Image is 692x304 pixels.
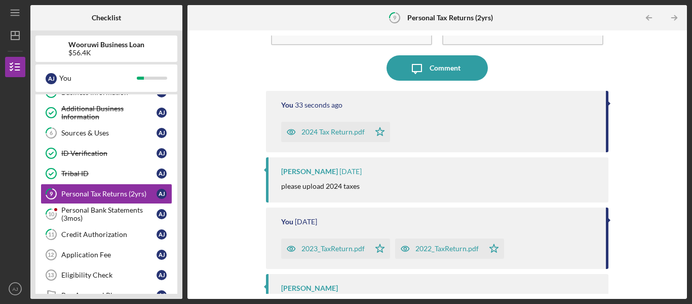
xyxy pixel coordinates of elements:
a: Tribal IDAJ [41,163,172,184]
tspan: 6 [50,130,53,137]
tspan: 9 [393,14,397,21]
tspan: 13 [48,272,54,278]
div: You [281,101,293,109]
div: Personal Bank Statements (3mos) [61,206,157,222]
div: A J [46,73,57,84]
a: 10Personal Bank Statements (3mos)AJ [41,204,172,224]
tspan: 12 [48,252,54,258]
div: 2023_TaxReturn.pdf [301,245,365,253]
div: 2022_TaxReturn.pdf [415,245,479,253]
div: [PERSON_NAME] [281,167,338,176]
div: You [59,70,137,87]
a: 12Application FeeAJ [41,245,172,265]
div: Credit Authorization [61,230,157,239]
div: Pre-Approval Phase [61,291,157,299]
b: Personal Tax Returns (2yrs) [407,14,493,22]
a: Additional Business InformationAJ [41,103,172,123]
a: 6Sources & UsesAJ [41,123,172,143]
div: Personal Tax Returns (2yrs) [61,190,157,198]
tspan: 11 [48,231,54,238]
div: Sources & Uses [61,129,157,137]
b: Checklist [92,14,121,22]
button: 2023_TaxReturn.pdf [281,239,390,259]
div: Application Fee [61,251,157,259]
time: 2025-08-27 04:09 [295,101,342,109]
div: A J [157,108,167,118]
time: 2025-08-19 21:13 [339,167,362,176]
div: Additional Business Information [61,105,157,121]
div: A J [157,128,167,138]
button: 2022_TaxReturn.pdf [395,239,504,259]
a: 11Credit AuthorizationAJ [41,224,172,245]
div: ID Verification [61,149,157,157]
div: A J [157,229,167,240]
tspan: 9 [50,191,53,197]
div: A J [157,189,167,199]
time: 2025-03-06 18:49 [295,218,317,226]
button: AJ [5,279,25,299]
div: $56.4K [68,49,144,57]
div: Eligibility Check [61,271,157,279]
a: 13Eligibility CheckAJ [41,265,172,285]
div: Tribal ID [61,170,157,178]
b: Wooruwi Business Loan [68,41,144,49]
div: A J [157,290,167,300]
tspan: 10 [48,211,55,218]
div: You [281,218,293,226]
a: ID VerificationAJ [41,143,172,163]
button: 2024 Tax Return.pdf [281,122,390,142]
div: [PERSON_NAME] [281,284,338,292]
div: A J [157,270,167,280]
div: A J [157,250,167,260]
button: Comment [387,55,488,81]
text: AJ [12,286,18,292]
div: Comment [430,55,460,81]
p: please upload 2024 taxes [281,181,360,192]
div: A J [157,209,167,219]
a: 9Personal Tax Returns (2yrs)AJ [41,184,172,204]
div: 2024 Tax Return.pdf [301,128,365,136]
div: A J [157,168,167,179]
div: A J [157,148,167,158]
